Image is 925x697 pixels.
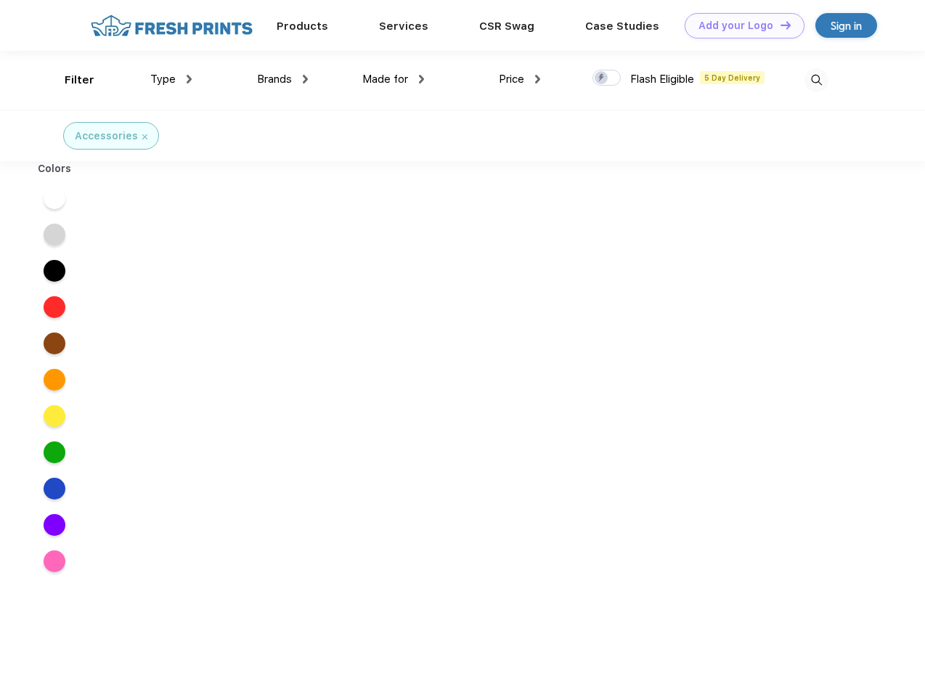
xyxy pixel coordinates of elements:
[419,75,424,83] img: dropdown.png
[700,71,765,84] span: 5 Day Delivery
[630,73,694,86] span: Flash Eligible
[362,73,408,86] span: Made for
[187,75,192,83] img: dropdown.png
[65,72,94,89] div: Filter
[303,75,308,83] img: dropdown.png
[142,134,147,139] img: filter_cancel.svg
[815,13,877,38] a: Sign in
[75,129,138,144] div: Accessories
[86,13,257,38] img: fo%20logo%202.webp
[499,73,524,86] span: Price
[27,161,83,176] div: Colors
[831,17,862,34] div: Sign in
[257,73,292,86] span: Brands
[277,20,328,33] a: Products
[150,73,176,86] span: Type
[698,20,773,32] div: Add your Logo
[804,68,828,92] img: desktop_search.svg
[781,21,791,29] img: DT
[535,75,540,83] img: dropdown.png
